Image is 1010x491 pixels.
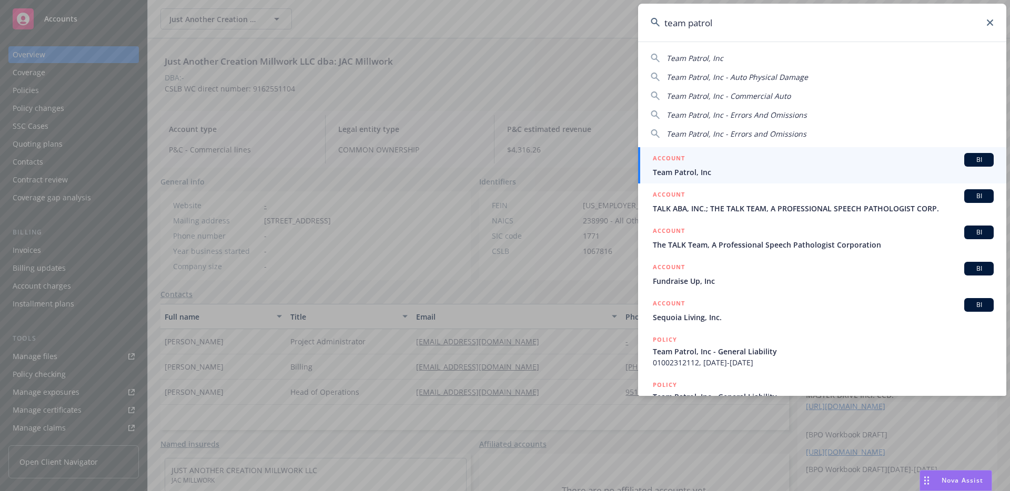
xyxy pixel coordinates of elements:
[942,476,983,485] span: Nova Assist
[653,380,677,390] h5: POLICY
[653,298,685,311] h5: ACCOUNT
[653,334,677,345] h5: POLICY
[653,346,994,357] span: Team Patrol, Inc - General Liability
[666,91,791,101] span: Team Patrol, Inc - Commercial Auto
[666,53,723,63] span: Team Patrol, Inc
[920,470,992,491] button: Nova Assist
[638,256,1006,292] a: ACCOUNTBIFundraise Up, Inc
[653,226,685,238] h5: ACCOUNT
[638,183,1006,220] a: ACCOUNTBITALK ABA, INC.; THE TALK TEAM, A PROFESSIONAL SPEECH PATHOLOGIST CORP.
[653,262,685,274] h5: ACCOUNT
[653,312,994,323] span: Sequoia Living, Inc.
[638,329,1006,374] a: POLICYTeam Patrol, Inc - General Liability01002312112, [DATE]-[DATE]
[666,72,808,82] span: Team Patrol, Inc - Auto Physical Damage
[638,292,1006,329] a: ACCOUNTBISequoia Living, Inc.
[968,228,989,237] span: BI
[653,153,685,166] h5: ACCOUNT
[968,155,989,165] span: BI
[666,129,806,139] span: Team Patrol, Inc - Errors and Omissions
[968,300,989,310] span: BI
[638,220,1006,256] a: ACCOUNTBIThe TALK Team, A Professional Speech Pathologist Corporation
[653,167,994,178] span: Team Patrol, Inc
[653,203,994,214] span: TALK ABA, INC.; THE TALK TEAM, A PROFESSIONAL SPEECH PATHOLOGIST CORP.
[653,275,994,287] span: Fundraise Up, Inc
[920,470,933,490] div: Drag to move
[666,110,807,120] span: Team Patrol, Inc - Errors And Omissions
[653,357,994,368] span: 01002312112, [DATE]-[DATE]
[653,239,994,250] span: The TALK Team, A Professional Speech Pathologist Corporation
[653,189,685,202] h5: ACCOUNT
[638,147,1006,183] a: ACCOUNTBITeam Patrol, Inc
[653,391,994,402] span: Team Patrol, Inc - General Liability
[638,4,1006,42] input: Search...
[968,191,989,201] span: BI
[968,264,989,273] span: BI
[638,374,1006,419] a: POLICYTeam Patrol, Inc - General Liability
